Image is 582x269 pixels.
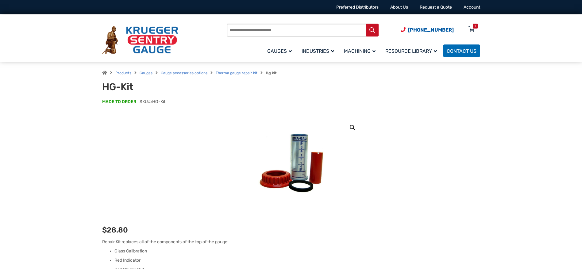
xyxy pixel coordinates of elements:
span: [PHONE_NUMBER] [408,27,454,33]
span: Industries [302,48,334,54]
span: Resource Library [385,48,437,54]
a: Products [115,71,131,75]
a: Therma gauge repair kit [216,71,257,75]
bdi: 28.80 [102,226,128,234]
span: SKU#: [138,99,165,104]
li: Red Indicator [114,257,480,263]
a: Resource Library [382,44,443,58]
img: HG-Kit [245,117,337,209]
span: $ [102,226,107,234]
a: Phone Number (920) 434-8860 [401,26,454,34]
a: Account [464,5,480,10]
img: Krueger Sentry Gauge [102,26,178,54]
span: Contact Us [447,48,476,54]
a: View full-screen image gallery [347,122,358,133]
span: MADE TO ORDER [102,99,136,105]
span: Gauges [267,48,292,54]
a: About Us [390,5,408,10]
span: Machining [344,48,376,54]
p: Repair Kit replaces all of the components of the top of the gauge: [102,239,480,245]
strong: Hg kit [266,71,277,75]
span: HG-Kit [152,99,165,104]
li: Glass Calibration [114,248,480,254]
a: Machining [340,44,382,58]
a: Gauge accessories options [161,71,207,75]
a: Gauges [264,44,298,58]
a: Preferred Distributors [336,5,379,10]
h1: HG-Kit [102,81,253,93]
a: Request a Quote [420,5,452,10]
div: 1 [475,24,476,29]
a: Contact Us [443,44,480,57]
a: Industries [298,44,340,58]
a: Gauges [140,71,152,75]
